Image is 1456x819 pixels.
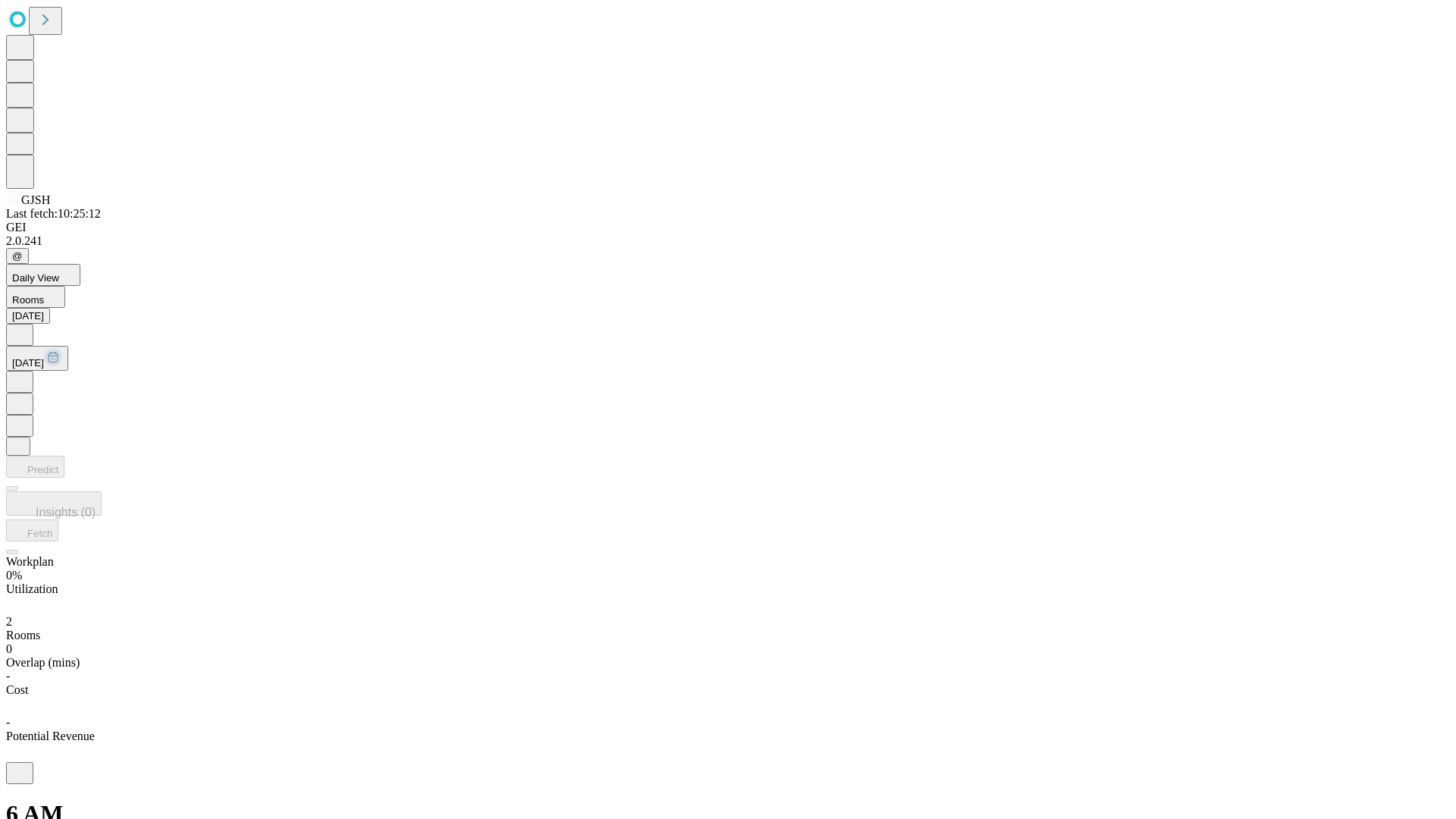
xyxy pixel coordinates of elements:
span: Insights (0) [36,506,96,519]
span: 0% [6,569,22,582]
button: Rooms [6,286,65,308]
button: @ [6,248,29,264]
span: Rooms [6,629,40,642]
span: 2 [6,615,12,628]
span: Potential Revenue [6,730,95,742]
span: Cost [6,683,28,696]
button: [DATE] [6,346,68,371]
span: @ [12,250,23,262]
span: [DATE] [12,357,44,369]
span: 0 [6,642,12,655]
button: Insights (0) [6,491,102,516]
span: Workplan [6,555,54,568]
span: Utilization [6,582,58,595]
span: Overlap (mins) [6,656,80,669]
div: GEI [6,221,1450,234]
div: 2.0.241 [6,234,1450,248]
button: Fetch [6,519,58,541]
span: Daily View [12,272,59,284]
span: Rooms [12,294,44,306]
button: Predict [6,456,64,478]
span: GJSH [21,193,50,206]
span: - [6,670,10,682]
button: [DATE] [6,308,50,324]
button: Daily View [6,264,80,286]
span: Last fetch: 10:25:12 [6,207,101,220]
span: - [6,716,10,729]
